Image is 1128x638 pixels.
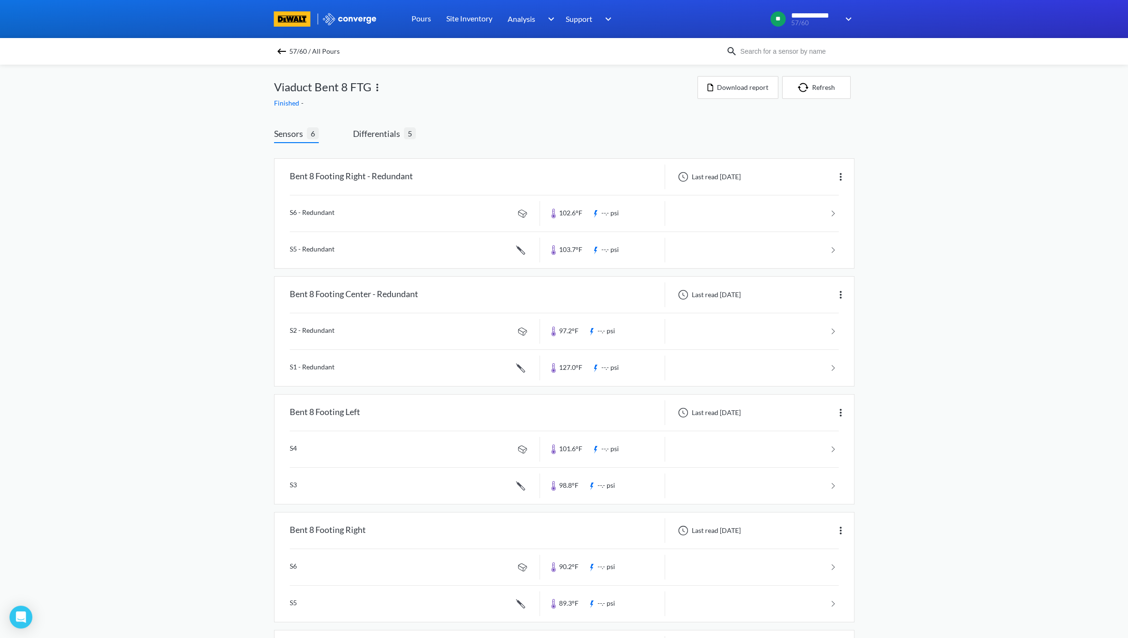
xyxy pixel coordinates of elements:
span: Finished [274,99,301,107]
img: downArrow.svg [839,13,854,25]
img: branding logo [274,11,311,27]
span: - [301,99,305,107]
span: Differentials [353,127,404,140]
span: 57/60 / All Pours [289,45,340,58]
div: Open Intercom Messenger [10,606,32,628]
div: Bent 8 Footing Right [290,518,366,543]
img: downArrow.svg [542,13,557,25]
span: Viaduct Bent 8 FTG [274,78,372,96]
span: 6 [307,127,319,139]
img: downArrow.svg [599,13,614,25]
button: Refresh [782,76,851,99]
img: more.svg [835,407,846,418]
span: 5 [404,127,416,139]
div: Bent 8 Footing Right - Redundant [290,164,413,189]
img: more.svg [835,171,846,183]
div: Last read [DATE] [673,407,744,418]
span: Sensors [274,127,307,140]
div: Last read [DATE] [673,171,744,183]
div: Last read [DATE] [673,289,744,300]
img: more.svg [372,82,383,93]
img: icon-file.svg [707,84,713,91]
img: more.svg [835,525,846,536]
img: icon-refresh.svg [798,83,812,92]
img: backspace.svg [276,46,287,57]
a: branding logo [274,11,322,27]
span: Analysis [508,13,535,25]
img: icon-search.svg [726,46,737,57]
div: Bent 8 Footing Center - Redundant [290,282,418,307]
div: Last read [DATE] [673,525,744,536]
span: 57/60 [791,19,839,27]
img: more.svg [835,289,846,300]
button: Download report [697,76,778,99]
span: Support [566,13,592,25]
img: logo_ewhite.svg [322,13,377,25]
div: Bent 8 Footing Left [290,400,360,425]
input: Search for a sensor by name [737,46,853,57]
